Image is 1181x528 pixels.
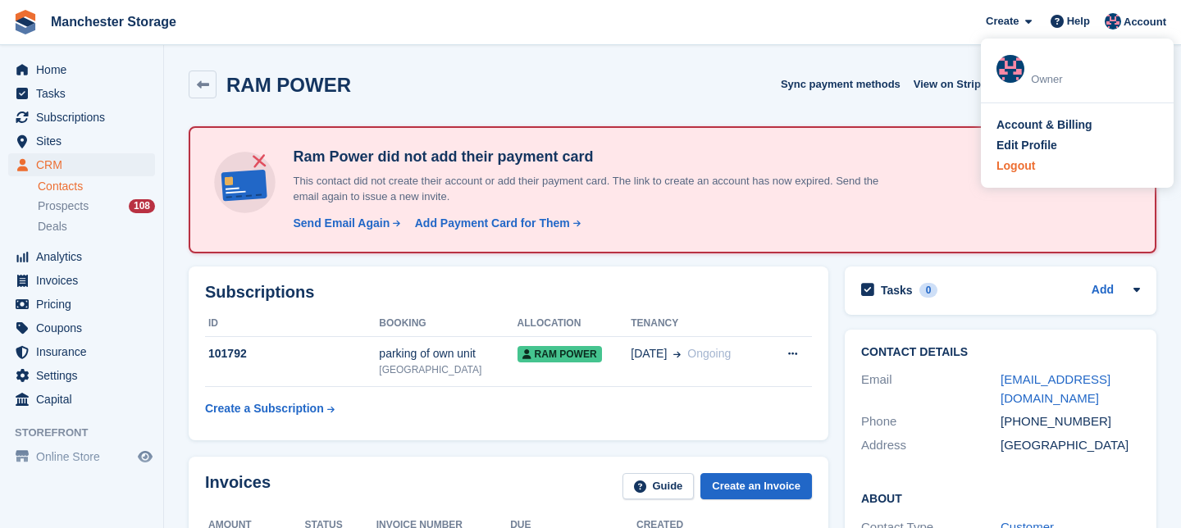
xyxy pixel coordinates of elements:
[996,116,1092,134] div: Account & Billing
[36,388,135,411] span: Capital
[622,473,695,500] a: Guide
[36,82,135,105] span: Tasks
[36,340,135,363] span: Insurance
[919,283,938,298] div: 0
[44,8,183,35] a: Manchester Storage
[8,130,155,152] a: menu
[36,153,135,176] span: CRM
[36,130,135,152] span: Sites
[907,71,1006,98] a: View on Stripe
[687,347,731,360] span: Ongoing
[881,283,913,298] h2: Tasks
[379,311,517,337] th: Booking
[205,400,324,417] div: Create a Subscription
[631,311,765,337] th: Tenancy
[379,345,517,362] div: parking of own unit
[861,436,1001,455] div: Address
[1031,71,1158,88] div: Owner
[8,316,155,339] a: menu
[36,245,135,268] span: Analytics
[700,473,812,500] a: Create an Invoice
[861,371,1001,407] div: Email
[8,245,155,268] a: menu
[15,425,163,441] span: Storefront
[36,58,135,81] span: Home
[1124,14,1166,30] span: Account
[8,153,155,176] a: menu
[205,473,271,500] h2: Invoices
[8,364,155,387] a: menu
[996,116,1158,134] a: Account & Billing
[210,148,280,217] img: no-card-linked-e7822e413c904bf8b177c4d89f31251c4716f9871600ec3ca5bfc59e148c83f4.svg
[1001,436,1140,455] div: [GEOGRAPHIC_DATA]
[8,269,155,292] a: menu
[36,445,135,468] span: Online Store
[996,157,1158,175] a: Logout
[38,218,155,235] a: Deals
[861,489,1140,506] h2: About
[861,346,1140,359] h2: Contact Details
[286,148,901,166] h4: Ram Power did not add their payment card
[205,345,379,362] div: 101792
[36,293,135,316] span: Pricing
[8,293,155,316] a: menu
[379,362,517,377] div: [GEOGRAPHIC_DATA]
[408,215,582,232] a: Add Payment Card for Them
[36,364,135,387] span: Settings
[38,198,155,215] a: Prospects 108
[8,340,155,363] a: menu
[286,173,901,205] p: This contact did not create their account or add their payment card. The link to create an accoun...
[226,74,351,96] h2: RAM POWER
[205,311,379,337] th: ID
[38,179,155,194] a: Contacts
[415,215,570,232] div: Add Payment Card for Them
[1092,281,1114,300] a: Add
[13,10,38,34] img: stora-icon-8386f47178a22dfd0bd8f6a31ec36ba5ce8667c1dd55bd0f319d3a0aa187defe.svg
[518,346,602,362] span: ram power
[631,345,667,362] span: [DATE]
[1067,13,1090,30] span: Help
[1001,372,1110,405] a: [EMAIL_ADDRESS][DOMAIN_NAME]
[861,412,1001,431] div: Phone
[36,106,135,129] span: Subscriptions
[8,388,155,411] a: menu
[518,311,632,337] th: Allocation
[135,447,155,467] a: Preview store
[986,13,1019,30] span: Create
[8,106,155,129] a: menu
[8,58,155,81] a: menu
[205,394,335,424] a: Create a Subscription
[129,199,155,213] div: 108
[38,219,67,234] span: Deals
[38,198,89,214] span: Prospects
[781,71,901,98] button: Sync payment methods
[36,316,135,339] span: Coupons
[205,283,812,302] h2: Subscriptions
[996,137,1057,154] div: Edit Profile
[8,82,155,105] a: menu
[1001,412,1140,431] div: [PHONE_NUMBER]
[293,215,390,232] div: Send Email Again
[996,157,1035,175] div: Logout
[914,76,987,93] span: View on Stripe
[996,137,1158,154] a: Edit Profile
[36,269,135,292] span: Invoices
[8,445,155,468] a: menu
